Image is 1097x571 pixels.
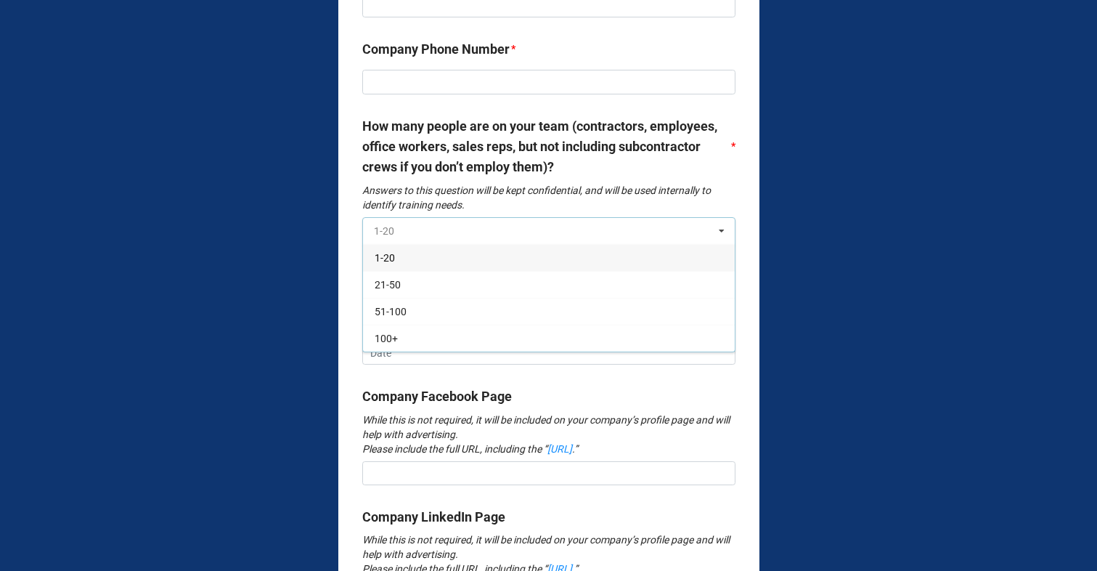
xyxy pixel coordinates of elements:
span: 100+ [375,333,398,344]
span: 21-50 [375,279,401,291]
span: 51-100 [375,306,407,317]
em: While this is not required, it will be included on your company’s profile page and will help with... [362,414,730,440]
a: [URL] [547,443,572,455]
input: Date [362,341,735,365]
span: 1-20 [375,252,395,264]
label: Company LinkedIn Page [362,507,505,527]
em: While this is not required, it will be included on your company’s profile page and will help with... [362,534,730,560]
em: Answers to this question will be kept confidential, and will be used internally to identify train... [362,185,711,211]
label: Company Phone Number [362,39,510,60]
label: Company Facebook Page [362,386,512,407]
em: Please include the full URL, including the “ .” [362,443,578,455]
label: How many people are on your team (contractors, employees, office workers, sales reps, but not inc... [362,116,730,178]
